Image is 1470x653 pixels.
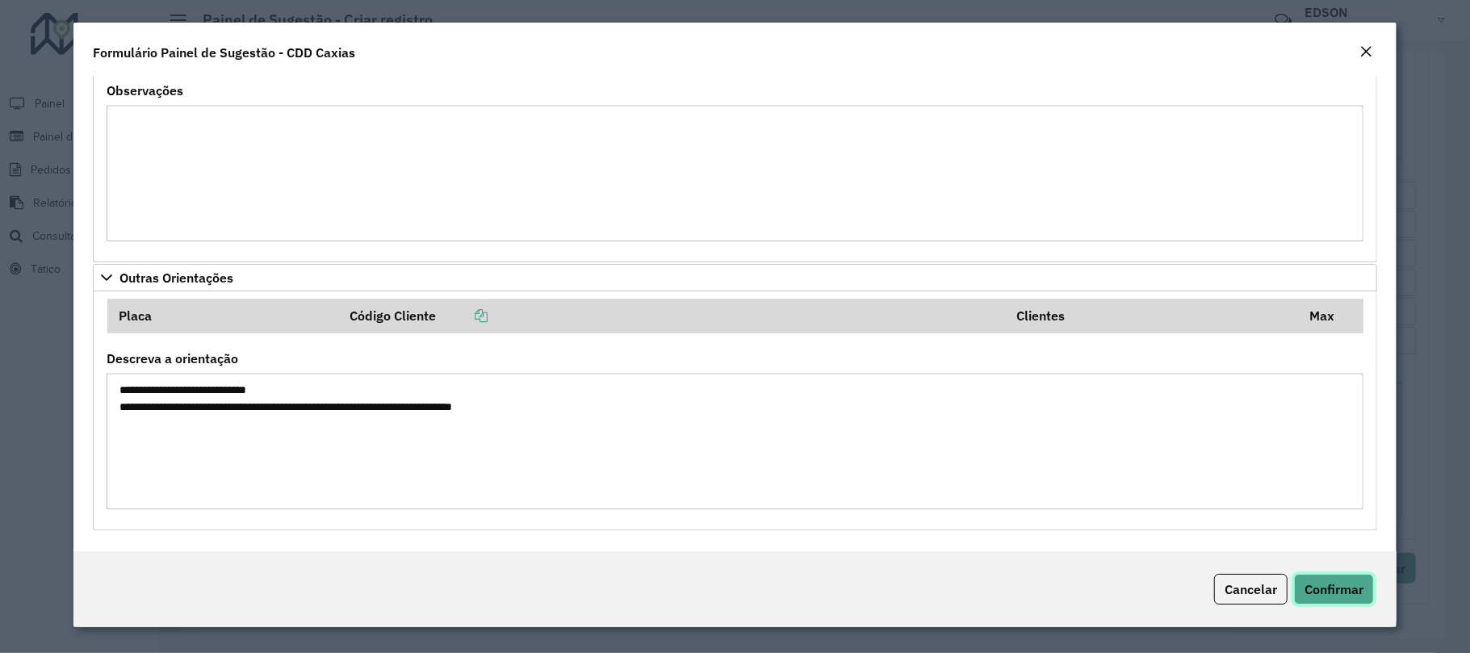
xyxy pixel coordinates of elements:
label: Observações [107,81,183,100]
a: Outras Orientações [93,264,1377,291]
button: Close [1355,42,1377,63]
th: Clientes [1005,299,1299,333]
span: Outras Orientações [119,271,233,284]
label: Descreva a orientação [107,349,238,368]
th: Placa [107,299,339,333]
em: Fechar [1359,45,1372,58]
span: Confirmar [1305,581,1363,597]
div: Outras Orientações [93,291,1377,530]
a: Copiar [436,308,488,324]
button: Cancelar [1214,574,1288,605]
th: Max [1299,299,1363,333]
span: Cancelar [1225,581,1277,597]
h4: Formulário Painel de Sugestão - CDD Caxias [93,43,355,62]
th: Código Cliente [338,299,1005,333]
button: Confirmar [1294,574,1374,605]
